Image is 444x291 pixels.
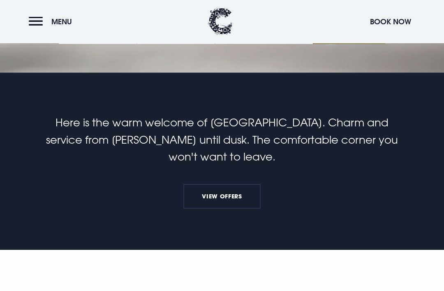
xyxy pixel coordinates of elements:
button: Menu [29,13,76,30]
span: Menu [51,17,72,26]
button: Book Now [366,13,415,30]
img: Clandeboye Lodge [208,8,233,35]
p: Here is the warm welcome of [GEOGRAPHIC_DATA]. Charm and service from [PERSON_NAME] until dusk. T... [46,114,398,166]
a: View Offers [183,184,261,209]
